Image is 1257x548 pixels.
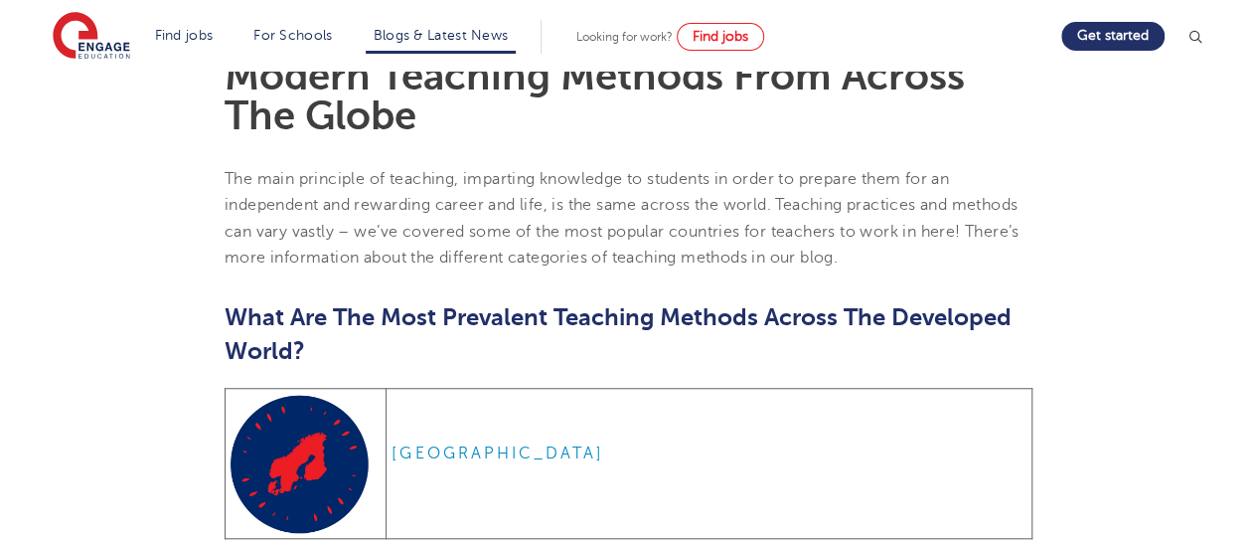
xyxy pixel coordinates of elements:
[576,30,673,44] span: Looking for work?
[677,23,764,51] a: Find jobs
[155,28,214,43] a: Find jobs
[374,28,509,43] a: Blogs & Latest News
[225,57,1032,136] h1: Modern Teaching Methods From Across The Globe
[225,170,1020,267] span: The main principle of teaching, imparting knowledge to students in order to prepare them for an i...
[392,444,1026,463] h6: [GEOGRAPHIC_DATA]
[53,12,130,62] img: Engage Education
[693,29,748,44] span: Find jobs
[225,300,1032,368] h2: What Are The Most Prevalent Teaching Methods Across The Developed World?
[253,28,332,43] a: For Schools
[1061,22,1165,51] a: Get started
